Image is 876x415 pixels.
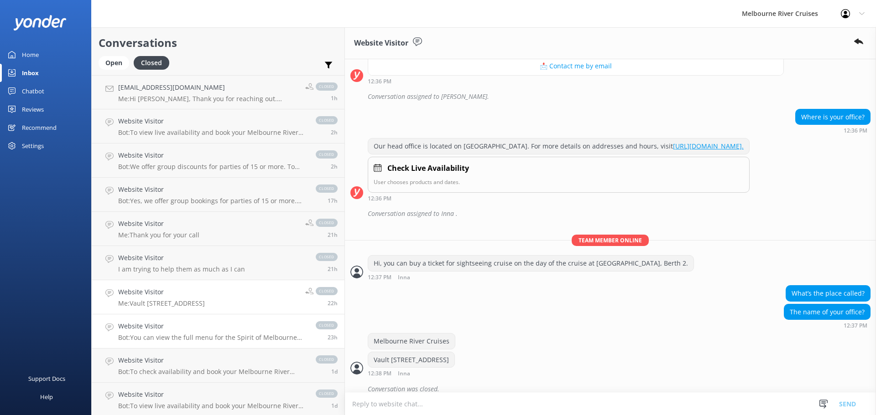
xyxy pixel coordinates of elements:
[328,197,338,205] span: 05:41pm 13-Aug-2025 (UTC +10:00) Australia/Sydney
[118,389,307,400] h4: Website Visitor
[118,184,307,195] h4: Website Visitor
[784,304,870,320] div: The name of your office?
[673,142,744,150] a: [URL][DOMAIN_NAME].
[844,128,867,133] strong: 12:36 PM
[374,178,744,186] p: User chooses products and dates.
[118,219,199,229] h4: Website Visitor
[784,322,871,328] div: 12:37pm 13-Aug-2025 (UTC +10:00) Australia/Sydney
[316,389,338,398] span: closed
[118,355,307,365] h4: Website Visitor
[92,348,344,383] a: Website VisitorBot:To check availability and book your Melbourne River Cruise experience, please ...
[316,321,338,329] span: closed
[22,46,39,64] div: Home
[40,388,53,406] div: Help
[368,371,391,377] strong: 12:38 PM
[328,299,338,307] span: 12:38pm 13-Aug-2025 (UTC +10:00) Australia/Sydney
[22,100,44,118] div: Reviews
[398,275,410,281] span: Inna
[368,352,454,368] div: Vault [STREET_ADDRESS]
[118,128,307,137] p: Bot: To view live availability and book your Melbourne River Cruise experience, please visit: [UR...
[118,231,199,239] p: Me: Thank you for your call
[368,274,694,281] div: 12:37pm 13-Aug-2025 (UTC +10:00) Australia/Sydney
[316,287,338,295] span: closed
[118,299,205,307] p: Me: Vault [STREET_ADDRESS]
[368,195,750,201] div: 12:36pm 13-Aug-2025 (UTC +10:00) Australia/Sydney
[387,163,469,174] h4: Check Live Availability
[316,253,338,261] span: closed
[92,109,344,143] a: Website VisitorBot:To view live availability and book your Melbourne River Cruise experience, ple...
[28,369,65,388] div: Support Docs
[368,381,871,397] div: Conversation was closed.
[22,137,44,155] div: Settings
[14,15,66,30] img: yonder-white-logo.png
[572,235,649,246] span: Team member online
[368,89,871,104] div: Conversation assigned to [PERSON_NAME].
[118,116,307,126] h4: Website Visitor
[368,333,455,349] div: Melbourne River Cruises
[316,219,338,227] span: closed
[99,56,129,70] div: Open
[92,314,344,348] a: Website VisitorBot:You can view the full menu for the Spirit of Melbourne Lunch Cruise, which inc...
[118,197,307,205] p: Bot: Yes, we offer group bookings for parties of 15 or more. For more information, please visit [...
[328,333,338,341] span: 11:27am 13-Aug-2025 (UTC +10:00) Australia/Sydney
[316,355,338,364] span: closed
[331,128,338,136] span: 08:26am 14-Aug-2025 (UTC +10:00) Australia/Sydney
[134,56,169,70] div: Closed
[331,402,338,410] span: 11:28pm 12-Aug-2025 (UTC +10:00) Australia/Sydney
[368,57,783,75] button: 📩 Contact me by email
[118,95,298,103] p: Me: Hi [PERSON_NAME], Thank you for reaching out. Unfortunately, we will not be offering dinner s...
[368,138,749,154] div: Our head office is located on [GEOGRAPHIC_DATA]. For more details on addresses and hours, visit
[368,370,455,377] div: 12:38pm 13-Aug-2025 (UTC +10:00) Australia/Sydney
[134,57,174,67] a: Closed
[331,163,338,170] span: 07:47am 14-Aug-2025 (UTC +10:00) Australia/Sydney
[316,184,338,193] span: closed
[118,265,245,273] p: I am trying to help them as much as I can
[99,34,338,51] h2: Conversations
[398,371,410,377] span: Inna
[350,206,871,221] div: 2025-08-13T02:37:08.927
[368,256,693,271] div: Hi, you can buy a ticket for sightseeing cruise on the day of the cruise at [GEOGRAPHIC_DATA], Be...
[92,75,344,109] a: [EMAIL_ADDRESS][DOMAIN_NAME]Me:Hi [PERSON_NAME], Thank you for reaching out. Unfortunately, we wi...
[368,79,391,84] strong: 12:36 PM
[118,402,307,410] p: Bot: To view live availability and book your Melbourne River Cruise experience, please visit: [UR...
[99,57,134,67] a: Open
[796,109,870,125] div: Where is your office?
[328,231,338,239] span: 01:18pm 13-Aug-2025 (UTC +10:00) Australia/Sydney
[92,212,344,246] a: Website VisitorMe:Thank you for your callclosed21h
[118,333,307,342] p: Bot: You can view the full menu for the Spirit of Melbourne Lunch Cruise, which includes gluten-f...
[118,368,307,376] p: Bot: To check availability and book your Melbourne River Cruise experience, please visit [URL][DO...
[22,64,39,82] div: Inbox
[331,94,338,102] span: 09:11am 14-Aug-2025 (UTC +10:00) Australia/Sydney
[328,265,338,273] span: 01:11pm 13-Aug-2025 (UTC +10:00) Australia/Sydney
[118,150,307,160] h4: Website Visitor
[844,323,867,328] strong: 12:37 PM
[118,321,307,331] h4: Website Visitor
[118,253,245,263] h4: Website Visitor
[368,206,871,221] div: Conversation assigned to Inna .
[795,127,871,133] div: 12:36pm 13-Aug-2025 (UTC +10:00) Australia/Sydney
[22,82,44,100] div: Chatbot
[350,89,871,104] div: 2025-08-13T02:36:09.507
[92,246,344,280] a: Website VisitorI am trying to help them as much as I canclosed21h
[118,287,205,297] h4: Website Visitor
[368,196,391,201] strong: 12:36 PM
[118,82,298,92] h4: [EMAIL_ADDRESS][DOMAIN_NAME]
[22,118,57,137] div: Recommend
[316,82,338,91] span: closed
[368,78,784,84] div: 12:36pm 13-Aug-2025 (UTC +10:00) Australia/Sydney
[92,143,344,178] a: Website VisitorBot:We offer group discounts for parties of 15 or more. To check current fares and...
[354,37,408,49] h3: Website Visitor
[316,116,338,124] span: closed
[92,178,344,212] a: Website VisitorBot:Yes, we offer group bookings for parties of 15 or more. For more information, ...
[350,381,871,397] div: 2025-08-13T02:40:54.078
[786,286,870,301] div: What’s the place called?
[316,150,338,159] span: closed
[92,280,344,314] a: Website VisitorMe:Vault [STREET_ADDRESS]closed22h
[368,275,391,281] strong: 12:37 PM
[118,163,307,171] p: Bot: We offer group discounts for parties of 15 or more. To check current fares and eligibility, ...
[331,368,338,375] span: 09:08am 13-Aug-2025 (UTC +10:00) Australia/Sydney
